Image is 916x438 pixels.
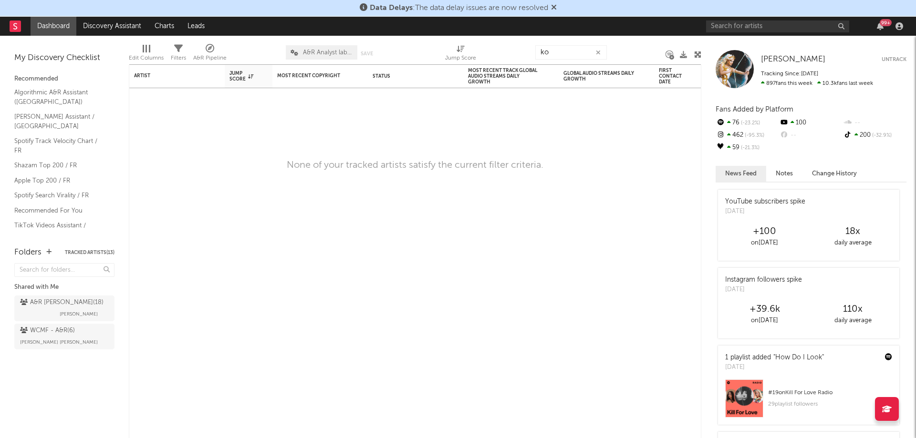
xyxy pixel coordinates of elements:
[659,68,692,85] div: First Contact Date
[14,247,42,258] div: Folders
[20,336,98,348] span: [PERSON_NAME] [PERSON_NAME]
[229,71,253,82] div: Jump Score
[193,52,227,64] div: A&R Pipeline
[716,166,766,182] button: News Feed
[843,117,906,129] div: --
[706,20,849,32] input: Search for artists
[739,121,760,126] span: -23.2 %
[720,237,809,249] div: on [DATE]
[725,275,802,285] div: Instagram followers spike
[743,133,764,138] span: -95.3 %
[551,4,557,12] span: Dismiss
[181,17,211,36] a: Leads
[14,52,114,64] div: My Discovery Checklist
[716,106,793,113] span: Fans Added by Platform
[761,55,825,63] span: [PERSON_NAME]
[725,353,824,363] div: 1 playlist added
[148,17,181,36] a: Charts
[468,68,540,85] div: Most Recent Track Global Audio Streams Daily Growth
[14,220,105,240] a: TikTok Videos Assistant / [GEOGRAPHIC_DATA]
[134,73,206,79] div: Artist
[14,295,114,321] a: A&R [PERSON_NAME](18)[PERSON_NAME]
[725,285,802,295] div: [DATE]
[14,205,105,216] a: Recommended For You
[287,160,543,171] div: None of your tracked artists satisfy the current filter criteria.
[14,282,114,293] div: Shared with Me
[65,250,114,255] button: Tracked Artists(13)
[871,133,892,138] span: -32.9 %
[20,297,104,308] div: A&R [PERSON_NAME] ( 18 )
[20,325,75,336] div: WCMF - A&R ( 6 )
[129,52,164,64] div: Edit Columns
[563,71,635,82] div: Global Audio Streams Daily Growth
[716,129,779,142] div: 462
[171,41,186,68] div: Filters
[31,17,76,36] a: Dashboard
[725,197,805,207] div: YouTube subscribers spike
[171,52,186,64] div: Filters
[14,136,105,155] a: Spotify Track Velocity Chart / FR
[739,145,760,151] span: -21.3 %
[716,117,779,129] div: 76
[725,363,824,372] div: [DATE]
[14,190,105,201] a: Spotify Search Virality / FR
[843,129,906,142] div: 200
[373,73,435,79] div: Status
[720,315,809,326] div: on [DATE]
[445,52,476,64] div: Jump Score
[277,73,349,79] div: Most Recent Copyright
[773,354,824,361] a: "How Do I Look"
[725,207,805,216] div: [DATE]
[720,304,809,315] div: +39.6k
[60,308,98,320] span: [PERSON_NAME]
[882,55,906,64] button: Untrack
[768,398,892,410] div: 29 playlist followers
[768,387,892,398] div: # 19 on Kill For Love Radio
[761,55,825,64] a: [PERSON_NAME]
[445,41,476,68] div: Jump Score
[14,112,105,131] a: [PERSON_NAME] Assistant / [GEOGRAPHIC_DATA]
[779,117,843,129] div: 100
[880,19,892,26] div: 99 +
[766,166,802,182] button: Notes
[14,324,114,349] a: WCMF - A&R(6)[PERSON_NAME] [PERSON_NAME]
[14,87,105,107] a: Algorithmic A&R Assistant ([GEOGRAPHIC_DATA])
[779,129,843,142] div: --
[361,51,373,56] button: Save
[716,142,779,154] div: 59
[761,81,873,86] span: 10.3k fans last week
[809,315,897,326] div: daily average
[370,4,413,12] span: Data Delays
[370,4,548,12] span: : The data delay issues are now resolved
[809,226,897,237] div: 18 x
[718,379,899,425] a: #19onKill For Love Radio29playlist followers
[14,73,114,85] div: Recommended
[193,41,227,68] div: A&R Pipeline
[14,160,105,171] a: Shazam Top 200 / FR
[14,175,105,186] a: Apple Top 200 / FR
[303,50,353,56] span: A&R Analyst labels
[761,81,812,86] span: 897 fans this week
[76,17,148,36] a: Discovery Assistant
[14,263,114,277] input: Search for folders...
[761,71,818,77] span: Tracking Since: [DATE]
[129,41,164,68] div: Edit Columns
[720,226,809,237] div: +100
[535,45,607,60] input: Search...
[809,304,897,315] div: 110 x
[809,237,897,249] div: daily average
[802,166,866,182] button: Change History
[877,22,884,30] button: 99+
